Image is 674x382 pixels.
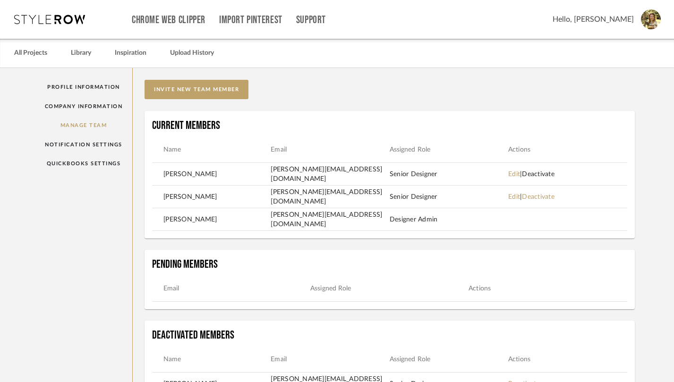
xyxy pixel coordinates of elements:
[522,171,555,178] a: Deactivate
[152,215,271,224] td: [PERSON_NAME]
[508,170,627,179] td: |
[390,215,508,224] td: Designer Admin
[152,257,627,272] h4: Pending Members
[553,14,634,25] span: Hello, [PERSON_NAME]
[271,144,389,155] th: Email
[152,283,310,294] th: Email
[271,354,389,365] th: Email
[508,192,627,202] td: |
[508,194,520,200] a: Edit
[390,192,508,202] td: Senior Designer
[390,170,508,179] td: Senior Designer
[35,135,133,154] a: Notification Settings
[271,187,389,206] td: [PERSON_NAME][EMAIL_ADDRESS][DOMAIN_NAME]
[35,97,133,116] a: Company Information
[508,354,627,365] th: Actions
[390,144,508,155] th: Assigned Role
[152,170,271,179] td: [PERSON_NAME]
[219,16,282,24] a: Import Pinterest
[310,283,469,294] th: Assigned Role
[390,354,508,365] th: Assigned Role
[115,47,146,59] a: Inspiration
[152,192,271,202] td: [PERSON_NAME]
[145,80,248,99] button: invite new team member
[522,194,555,200] a: Deactivate
[152,354,271,365] th: Name
[271,165,389,184] td: [PERSON_NAME][EMAIL_ADDRESS][DOMAIN_NAME]
[152,119,627,133] h4: Current Members
[35,77,133,97] a: Profile Information
[71,47,91,59] a: Library
[469,283,627,294] th: Actions
[132,16,205,24] a: Chrome Web Clipper
[271,210,389,229] td: [PERSON_NAME][EMAIL_ADDRESS][DOMAIN_NAME]
[296,16,326,24] a: Support
[508,144,627,155] th: Actions
[641,9,661,29] img: avatar
[14,47,47,59] a: All Projects
[170,47,214,59] a: Upload History
[508,171,520,178] a: Edit
[152,328,627,342] h4: Deactivated Members
[152,144,271,155] th: Name
[35,154,133,173] a: QuickBooks Settings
